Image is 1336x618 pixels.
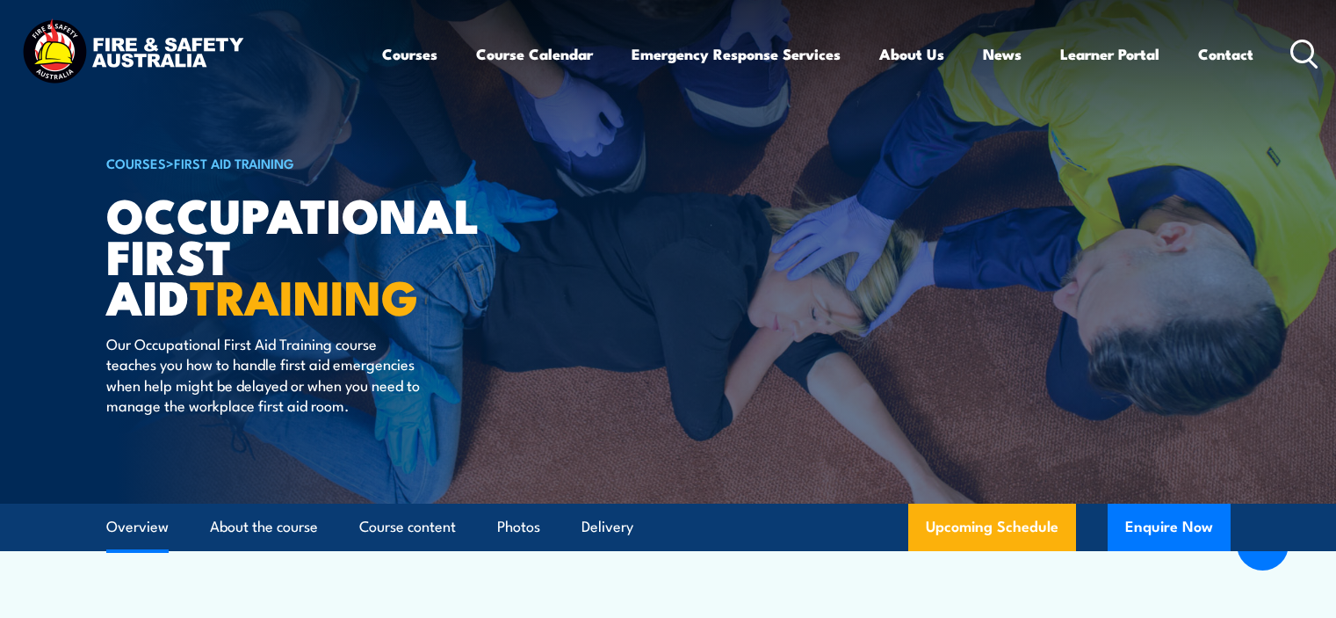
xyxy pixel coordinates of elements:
[174,153,294,172] a: First Aid Training
[382,31,437,77] a: Courses
[106,193,540,316] h1: Occupational First Aid
[497,504,540,550] a: Photos
[359,504,456,550] a: Course content
[190,258,418,331] strong: TRAINING
[983,31,1022,77] a: News
[581,504,633,550] a: Delivery
[476,31,593,77] a: Course Calendar
[879,31,944,77] a: About Us
[106,504,169,550] a: Overview
[632,31,841,77] a: Emergency Response Services
[1108,504,1231,551] button: Enquire Now
[106,153,166,172] a: COURSES
[106,333,427,416] p: Our Occupational First Aid Training course teaches you how to handle first aid emergencies when h...
[210,504,318,550] a: About the course
[1060,31,1159,77] a: Learner Portal
[106,152,540,173] h6: >
[1198,31,1253,77] a: Contact
[908,504,1076,551] a: Upcoming Schedule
